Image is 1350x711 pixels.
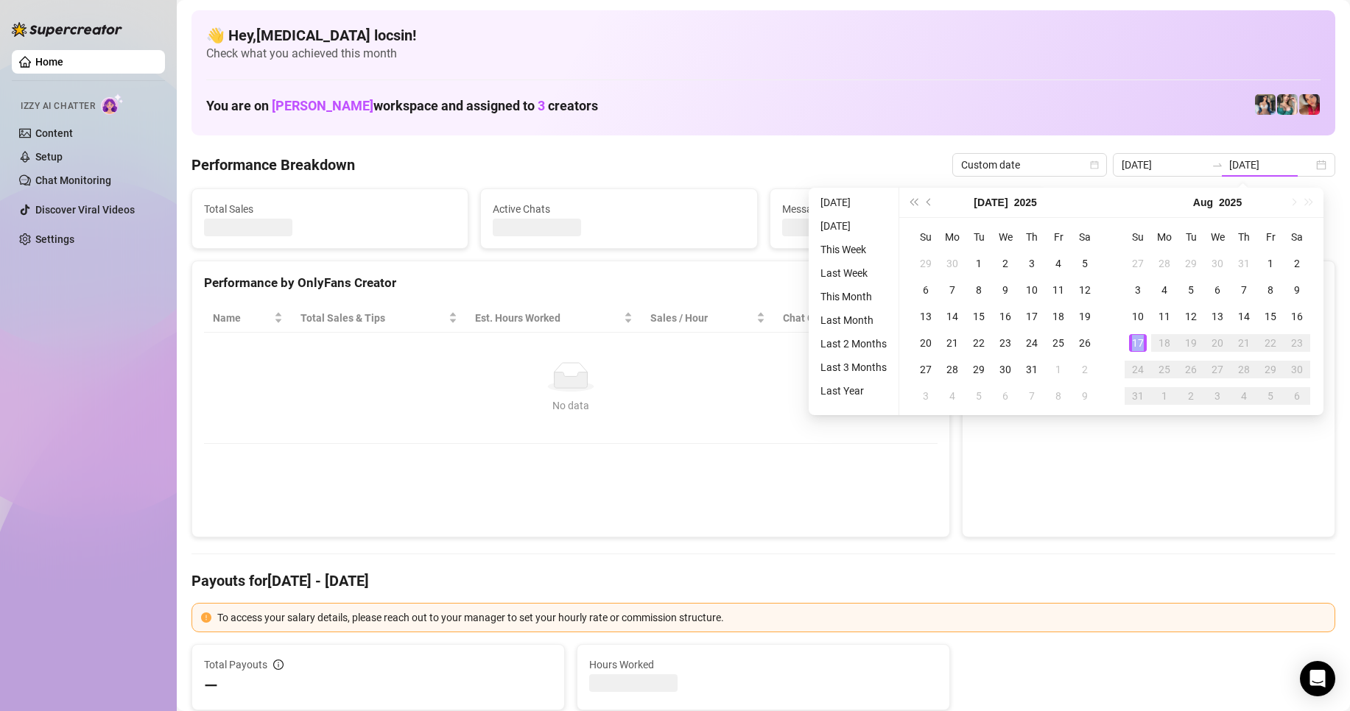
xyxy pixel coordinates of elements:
[1229,157,1313,173] input: End date
[206,46,1321,62] span: Check what you achieved this month
[493,201,745,217] span: Active Chats
[1277,94,1298,115] img: Zaddy
[961,154,1098,176] span: Custom date
[650,310,753,326] span: Sales / Hour
[1212,159,1223,171] span: to
[206,98,598,114] h1: You are on workspace and assigned to creators
[1212,159,1223,171] span: swap-right
[35,233,74,245] a: Settings
[101,93,124,115] img: AI Chatter
[191,570,1335,591] h4: Payouts for [DATE] - [DATE]
[204,674,218,698] span: —
[589,657,938,673] span: Hours Worked
[1122,157,1206,173] input: Start date
[475,310,621,326] div: Est. Hours Worked
[213,310,271,326] span: Name
[35,174,111,186] a: Chat Monitoring
[1299,94,1320,115] img: Vanessa
[35,204,135,216] a: Discover Viral Videos
[219,397,923,414] div: No data
[191,155,355,175] h4: Performance Breakdown
[35,56,63,68] a: Home
[292,304,466,333] th: Total Sales & Tips
[1255,94,1276,115] img: Katy
[272,98,373,113] span: [PERSON_NAME]
[12,22,122,37] img: logo-BBDzfeDw.svg
[204,273,938,293] div: Performance by OnlyFans Creator
[974,273,1323,293] div: Sales by OnlyFans Creator
[206,25,1321,46] h4: 👋 Hey, [MEDICAL_DATA] locsin !
[641,304,774,333] th: Sales / Hour
[35,127,73,139] a: Content
[35,151,63,163] a: Setup
[273,659,284,670] span: info-circle
[1300,661,1335,696] div: Open Intercom Messenger
[774,304,938,333] th: Chat Conversion
[204,304,292,333] th: Name
[300,310,446,326] span: Total Sales & Tips
[204,657,267,673] span: Total Payouts
[201,612,211,623] span: exclamation-circle
[21,99,95,113] span: Izzy AI Chatter
[783,310,917,326] span: Chat Conversion
[782,201,1034,217] span: Messages Sent
[1090,160,1099,169] span: calendar
[538,98,545,113] span: 3
[217,609,1326,626] div: To access your salary details, please reach out to your manager to set your hourly rate or commis...
[204,201,456,217] span: Total Sales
